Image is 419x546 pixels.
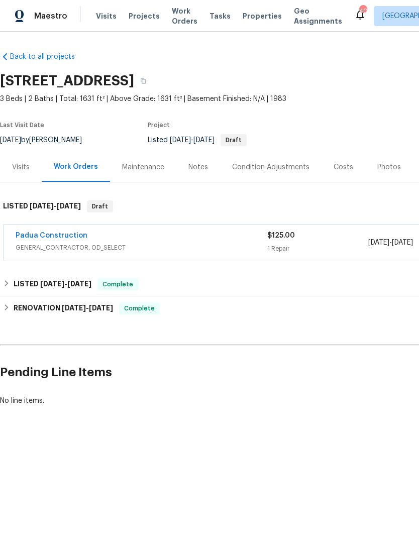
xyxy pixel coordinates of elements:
[122,162,164,172] div: Maintenance
[267,244,368,254] div: 1 Repair
[267,232,295,239] span: $125.00
[188,162,208,172] div: Notes
[30,202,81,209] span: -
[334,162,353,172] div: Costs
[16,232,87,239] a: Padua Construction
[62,304,86,311] span: [DATE]
[134,72,152,90] button: Copy Address
[170,137,215,144] span: -
[170,137,191,144] span: [DATE]
[294,6,342,26] span: Geo Assignments
[377,162,401,172] div: Photos
[30,202,54,209] span: [DATE]
[14,302,113,314] h6: RENOVATION
[209,13,231,20] span: Tasks
[172,6,197,26] span: Work Orders
[243,11,282,21] span: Properties
[12,162,30,172] div: Visits
[359,6,366,16] div: 40
[34,11,67,21] span: Maestro
[148,122,170,128] span: Project
[40,280,91,287] span: -
[62,304,113,311] span: -
[96,11,117,21] span: Visits
[120,303,159,313] span: Complete
[67,280,91,287] span: [DATE]
[193,137,215,144] span: [DATE]
[16,243,267,253] span: GENERAL_CONTRACTOR, OD_SELECT
[368,238,413,248] span: -
[40,280,64,287] span: [DATE]
[392,239,413,246] span: [DATE]
[89,304,113,311] span: [DATE]
[54,162,98,172] div: Work Orders
[368,239,389,246] span: [DATE]
[3,200,81,212] h6: LISTED
[222,137,246,143] span: Draft
[148,137,247,144] span: Listed
[232,162,309,172] div: Condition Adjustments
[57,202,81,209] span: [DATE]
[14,278,91,290] h6: LISTED
[129,11,160,21] span: Projects
[98,279,137,289] span: Complete
[88,201,112,211] span: Draft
